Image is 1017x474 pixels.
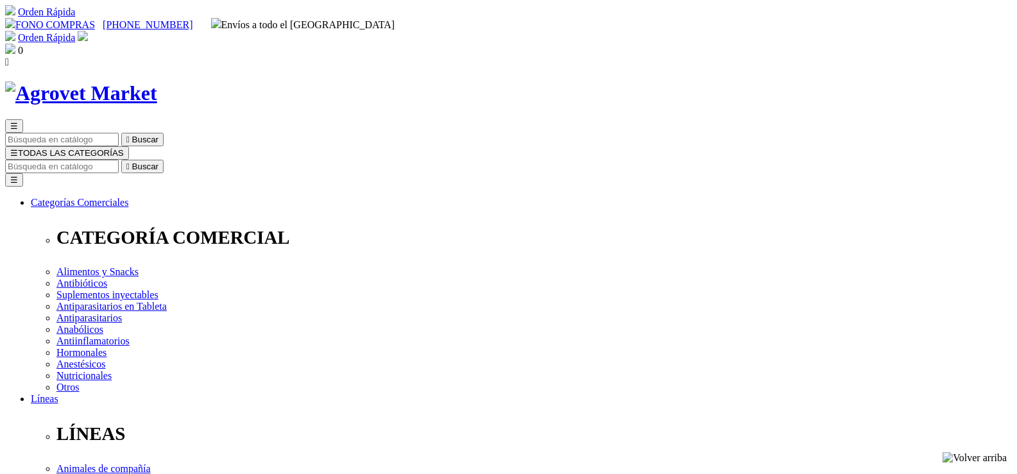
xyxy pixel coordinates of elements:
[56,423,1012,444] p: LÍNEAS
[56,463,151,474] a: Animales de compañía
[56,370,112,381] a: Nutricionales
[943,452,1007,464] img: Volver arriba
[56,359,105,369] a: Anestésicos
[56,227,1012,248] p: CATEGORÍA COMERCIAL
[31,393,58,404] a: Líneas
[56,382,80,393] a: Otros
